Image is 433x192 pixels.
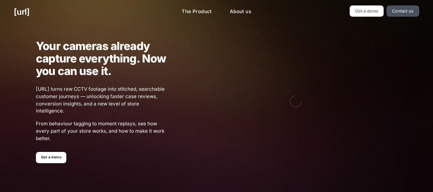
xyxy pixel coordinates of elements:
span: [URL] turns raw CCTV footage into stitched, searchable customer journeys — unlocking faster case ... [36,86,166,115]
a: Get a demo [350,5,384,17]
span: From behaviour tagging to moment replays, see how every part of your store works, and how to make... [36,120,166,142]
a: Get a demo [36,152,66,163]
h1: Your cameras already capture everything. Now you can use it. [36,40,166,77]
a: [URL] [14,5,29,18]
a: About us [225,5,256,18]
a: The Product [177,5,217,18]
a: Contact us [387,5,419,17]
